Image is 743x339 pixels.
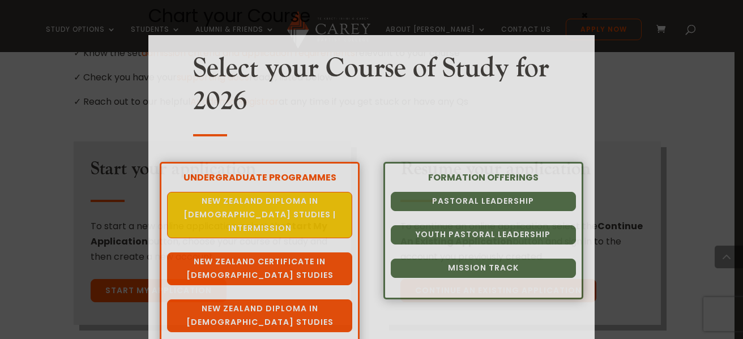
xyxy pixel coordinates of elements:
[391,170,576,184] div: FORMATION OFFERINGS
[391,225,576,244] a: Youth Pastoral Leadership
[148,6,594,26] div: Chart your Course
[193,52,550,123] h2: Select your Course of Study for 2026
[391,192,576,211] a: Pastoral Leadership
[579,10,591,20] button: Close
[167,170,352,184] div: UNDERGRADUATE PROGRAMMES
[391,259,576,278] a: Mission Track
[167,252,352,285] a: New Zealand Certificate in [DEMOGRAPHIC_DATA] Studies
[167,192,352,238] a: New Zealand Diploma in [DEMOGRAPHIC_DATA] Studies | Intermission
[167,299,352,332] a: New Zealand Diploma in [DEMOGRAPHIC_DATA] Studies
